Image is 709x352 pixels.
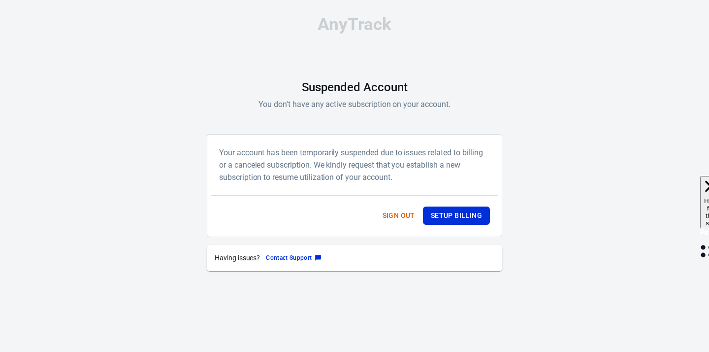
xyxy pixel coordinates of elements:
button: Setup Billing [423,207,490,225]
h1: Suspended Account [302,80,408,94]
h6: Your account has been temporarily suspended due to issues related to billing or a canceled subscr... [219,146,490,183]
button: Contact Support [262,253,323,263]
div: AnyTrack [207,16,502,33]
p: Having issues? [215,253,260,263]
button: Sign out [379,207,419,225]
p: You don't have any active subscription on your account. [258,98,450,110]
